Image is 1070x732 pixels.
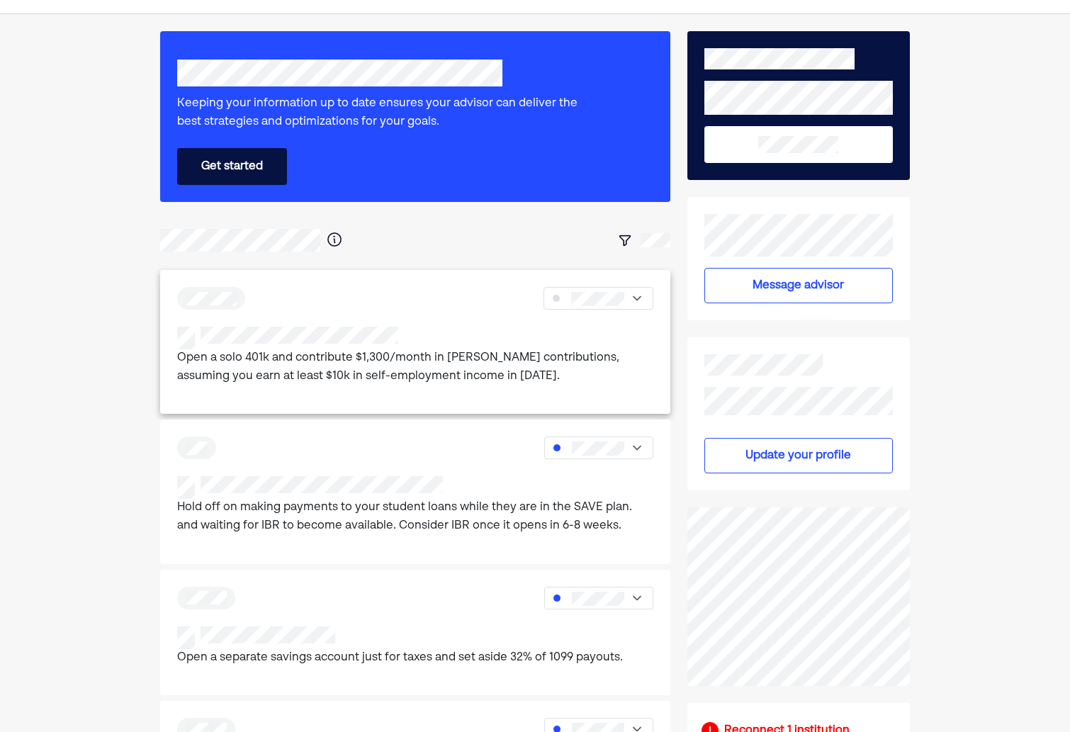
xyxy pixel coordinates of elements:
p: Open a solo 401k and contribute $1,300/month in [PERSON_NAME] contributions, assuming you earn at... [177,349,653,385]
p: Hold off on making payments to your student loans while they are in the SAVE plan. and waiting fo... [177,499,653,535]
div: Keeping your information up to date ensures your advisor can deliver the best strategies and opti... [177,95,582,131]
button: Message advisor [704,268,893,303]
button: Update your profile [704,438,893,473]
p: Open a separate savings account just for taxes and set aside 32% of 1099 payouts. [177,649,623,668]
button: Get started [177,148,287,185]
